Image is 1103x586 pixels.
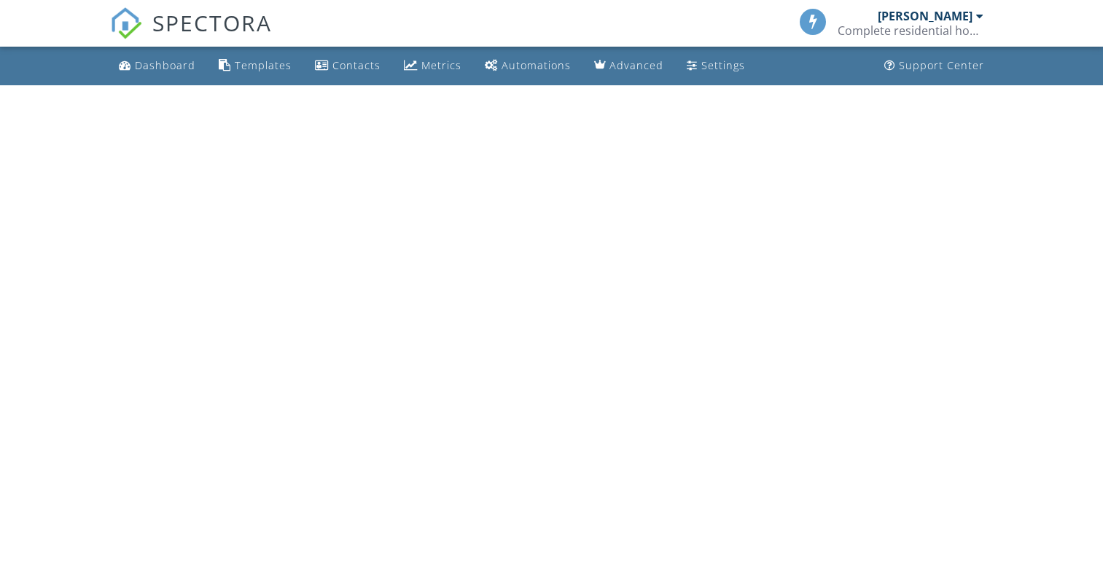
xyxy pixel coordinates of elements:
[110,20,272,50] a: SPECTORA
[213,52,297,79] a: Templates
[113,52,201,79] a: Dashboard
[588,52,669,79] a: Advanced
[110,7,142,39] img: The Best Home Inspection Software - Spectora
[609,58,663,72] div: Advanced
[309,52,386,79] a: Contacts
[878,52,990,79] a: Support Center
[701,58,745,72] div: Settings
[152,7,272,38] span: SPECTORA
[398,52,467,79] a: Metrics
[899,58,984,72] div: Support Center
[838,23,983,38] div: Complete residential home inspections LLC
[479,52,577,79] a: Automations (Basic)
[332,58,381,72] div: Contacts
[421,58,461,72] div: Metrics
[235,58,292,72] div: Templates
[135,58,195,72] div: Dashboard
[681,52,751,79] a: Settings
[878,9,973,23] div: [PERSON_NAME]
[502,58,571,72] div: Automations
